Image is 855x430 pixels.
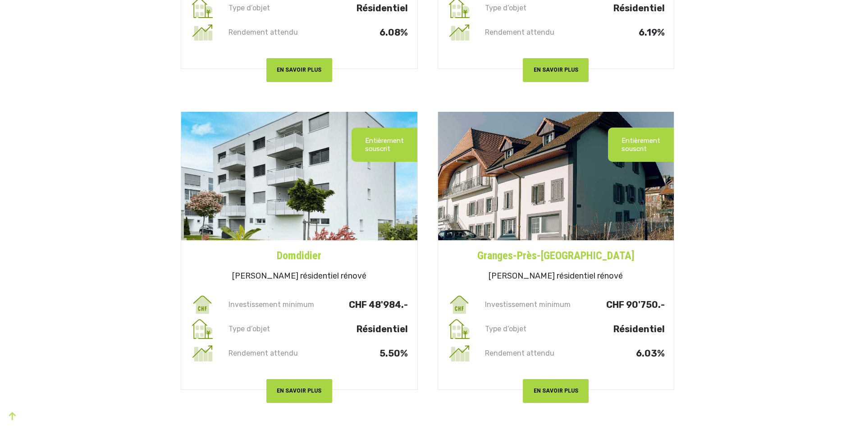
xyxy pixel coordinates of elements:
[447,341,471,366] img: rendement
[190,317,215,341] img: type
[181,264,417,292] h5: [PERSON_NAME] résidentiel rénové
[438,112,674,240] img: 01-HERO
[483,28,574,37] p: Rendement attendu
[483,301,574,309] p: Investissement minimum
[317,4,408,12] p: Résidentiel
[227,349,317,357] p: Rendement attendu
[438,264,674,292] h5: [PERSON_NAME] résidentiel rénové
[317,28,408,37] p: 6.08%
[483,349,574,357] p: Rendement attendu
[523,379,589,403] button: EN SAVOIR PLUS
[622,137,660,153] p: Entièrement souscrit
[317,301,408,309] p: CHF 48'984.-
[190,293,215,317] img: invest_min
[266,379,332,403] button: EN SAVOIR PLUS
[181,112,417,240] img: domdidier3
[523,58,589,82] button: EN SAVOIR PLUS
[190,20,215,45] img: rendement
[574,301,664,309] p: CHF 90'750.-
[317,349,408,357] p: 5.50%
[227,325,317,333] p: Type d’objet
[447,317,471,341] img: type
[523,50,589,60] a: EN SAVOIR PLUS
[227,4,317,12] p: Type d’objet
[447,20,471,45] img: rendement
[483,4,574,12] p: Type d’objet
[574,28,664,37] p: 6.19%
[266,371,332,381] a: EN SAVOIR PLUS
[447,293,471,317] img: invest_min
[266,50,332,60] a: EN SAVOIR PLUS
[483,325,574,333] p: Type d’objet
[365,137,404,153] p: Entièrement souscrit
[317,325,408,333] p: Résidentiel
[266,58,332,82] button: EN SAVOIR PLUS
[227,301,317,309] p: Investissement minimum
[523,371,589,381] a: EN SAVOIR PLUS
[438,240,674,264] a: Granges-Près-[GEOGRAPHIC_DATA]
[190,341,215,366] img: rendement
[181,240,417,264] a: Domdidier
[574,4,664,12] p: Résidentiel
[574,349,664,357] p: 6.03%
[227,28,317,37] p: Rendement attendu
[574,325,664,333] p: Résidentiel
